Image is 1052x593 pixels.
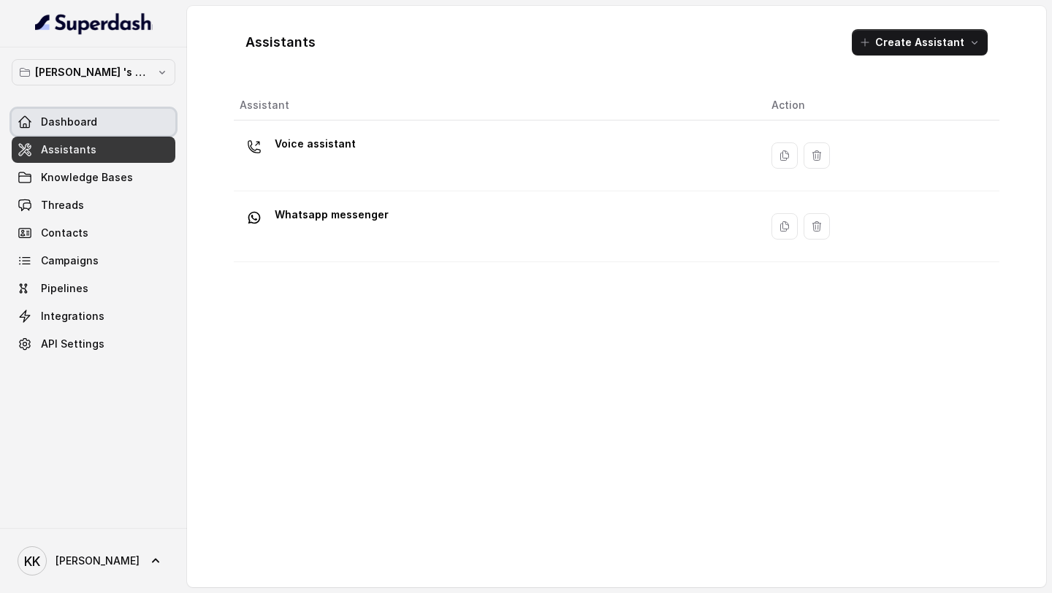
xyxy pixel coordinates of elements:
p: Whatsapp messenger [275,203,389,226]
a: Dashboard [12,109,175,135]
span: Assistants [41,142,96,157]
a: Pipelines [12,275,175,302]
span: Campaigns [41,253,99,268]
span: Contacts [41,226,88,240]
a: Knowledge Bases [12,164,175,191]
span: Pipelines [41,281,88,296]
a: [PERSON_NAME] [12,540,175,581]
text: KK [24,554,40,569]
span: [PERSON_NAME] [56,554,140,568]
span: Dashboard [41,115,97,129]
button: Create Assistant [852,29,988,56]
a: API Settings [12,331,175,357]
p: [PERSON_NAME] 's Workspace [35,64,152,81]
img: light.svg [35,12,153,35]
a: Contacts [12,220,175,246]
button: [PERSON_NAME] 's Workspace [12,59,175,85]
a: Campaigns [12,248,175,274]
a: Threads [12,192,175,218]
th: Action [760,91,999,120]
a: Integrations [12,303,175,329]
a: Assistants [12,137,175,163]
h1: Assistants [245,31,316,54]
th: Assistant [234,91,760,120]
span: Knowledge Bases [41,170,133,185]
p: Voice assistant [275,132,356,156]
span: Integrations [41,309,104,324]
span: API Settings [41,337,104,351]
span: Threads [41,198,84,213]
